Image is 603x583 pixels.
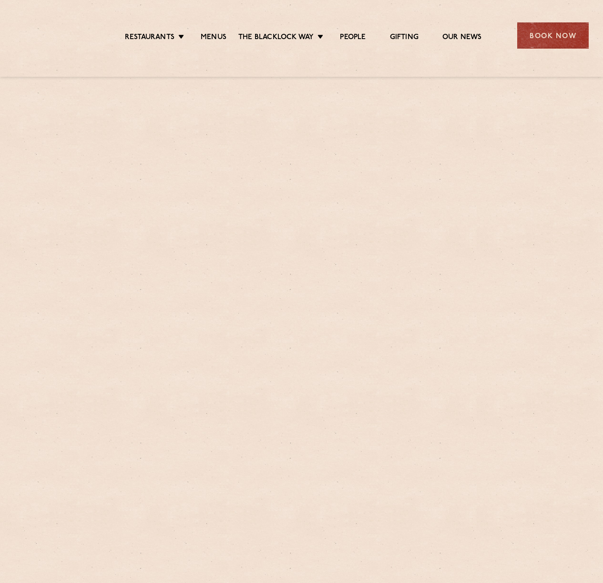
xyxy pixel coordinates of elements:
a: The Blacklock Way [238,33,314,43]
a: Gifting [390,33,419,43]
div: Book Now [517,22,589,49]
a: People [340,33,366,43]
a: Our News [442,33,482,43]
a: Restaurants [125,33,174,43]
img: svg%3E [14,9,94,62]
a: Menus [201,33,226,43]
